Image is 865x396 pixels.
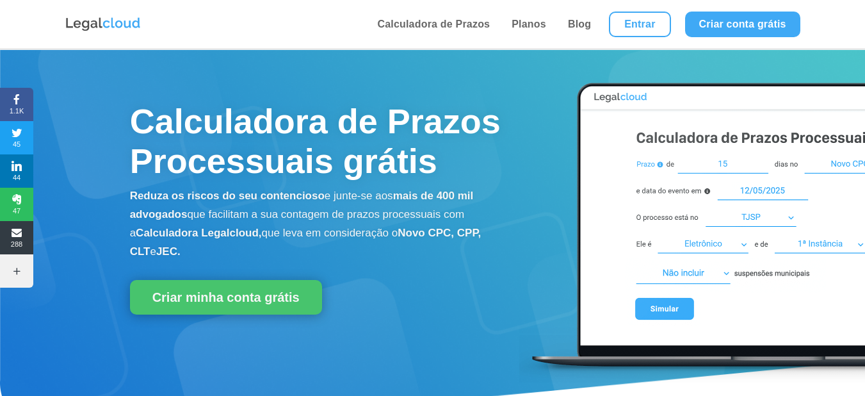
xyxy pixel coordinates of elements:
[136,227,262,239] b: Calculadora Legalcloud,
[130,102,501,180] span: Calculadora de Prazos Processuais grátis
[130,190,474,220] b: mais de 400 mil advogados
[609,12,670,37] a: Entrar
[65,16,141,33] img: Logo da Legalcloud
[130,187,519,261] p: e junte-se aos que facilitam a sua contagem de prazos processuais com a que leva em consideração o e
[130,190,325,202] b: Reduza os riscos do seu contencioso
[685,12,800,37] a: Criar conta grátis
[130,227,481,258] b: Novo CPC, CPP, CLT
[130,280,322,315] a: Criar minha conta grátis
[156,245,181,258] b: JEC.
